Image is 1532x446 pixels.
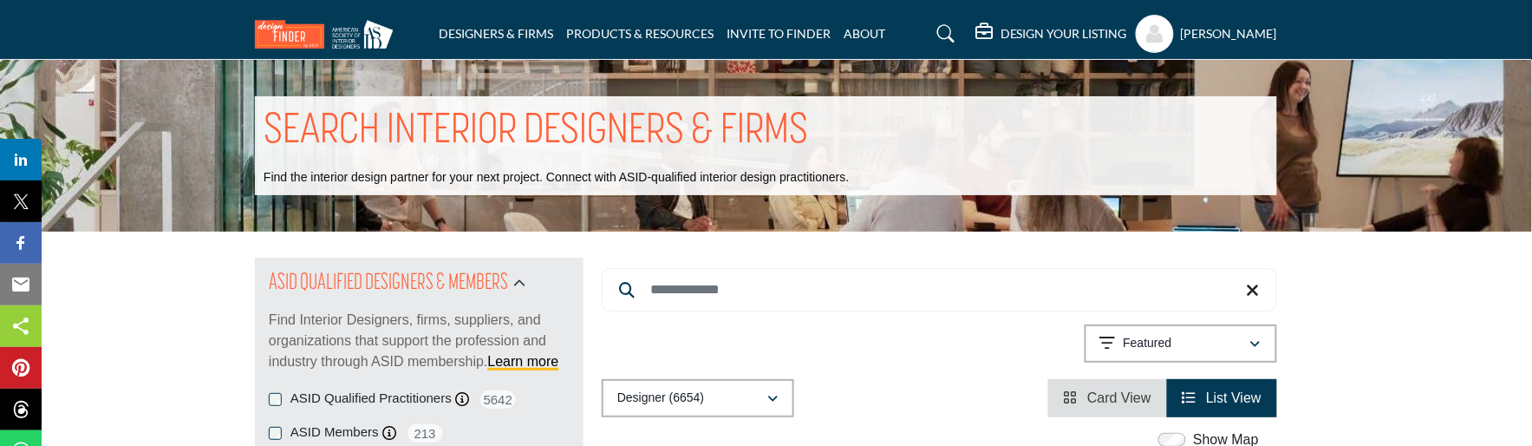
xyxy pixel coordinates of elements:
[264,169,849,187] p: Find the interior design partner for your next project. Connect with ASID-qualified interior desi...
[1124,335,1172,352] p: Featured
[727,26,831,41] a: INVITE TO FINDER
[1136,15,1174,53] button: Show hide supplier dropdown
[1181,25,1277,43] h5: [PERSON_NAME]
[264,105,808,159] h1: SEARCH INTERIOR DESIGNERS & FIRMS
[602,268,1277,312] input: Search Keyword
[1087,390,1151,405] span: Card View
[921,20,967,48] a: Search
[1048,379,1167,417] li: Card View
[1001,26,1127,42] h5: DESIGN YOUR LISTING
[255,20,402,49] img: Site Logo
[1085,325,1277,363] button: Featured
[290,389,452,409] label: ASID Qualified Practitioners
[602,379,794,417] button: Designer (6654)
[1206,390,1261,405] span: List View
[479,389,518,410] span: 5642
[617,390,704,407] p: Designer (6654)
[269,310,570,372] p: Find Interior Designers, firms, suppliers, and organizations that support the profession and indu...
[439,26,553,41] a: DESIGNERS & FIRMS
[566,26,714,41] a: PRODUCTS & RESOURCES
[1064,390,1151,405] a: View Card
[290,423,379,443] label: ASID Members
[406,423,445,444] span: 213
[975,23,1127,44] div: DESIGN YOUR LISTING
[844,26,885,41] a: ABOUT
[269,268,508,299] h2: ASID QUALIFIED DESIGNERS & MEMBERS
[1183,390,1261,405] a: View List
[488,354,559,369] a: Learn more
[269,393,282,406] input: ASID Qualified Practitioners checkbox
[269,427,282,440] input: ASID Members checkbox
[1167,379,1277,417] li: List View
